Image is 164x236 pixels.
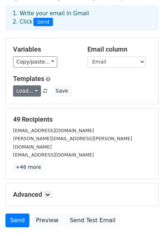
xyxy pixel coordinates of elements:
a: Preview [31,213,63,227]
h5: Email column [87,45,151,53]
a: Send [5,213,29,227]
a: Send Test Email [65,213,120,227]
a: +46 more [13,163,44,172]
button: Save [52,85,71,97]
h5: 49 Recipients [13,115,151,123]
small: [PERSON_NAME][EMAIL_ADDRESS][PERSON_NAME][DOMAIN_NAME] [13,136,132,150]
span: Send [33,18,53,27]
div: 1. Write your email in Gmail 2. Click [7,9,157,26]
a: Load... [13,85,41,97]
h5: Advanced [13,191,151,199]
small: [EMAIL_ADDRESS][DOMAIN_NAME] [13,128,94,133]
small: [EMAIL_ADDRESS][DOMAIN_NAME] [13,152,94,158]
h5: Variables [13,45,77,53]
a: Templates [13,75,44,82]
a: Copy/paste... [13,56,57,68]
iframe: Chat Widget [128,201,164,236]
